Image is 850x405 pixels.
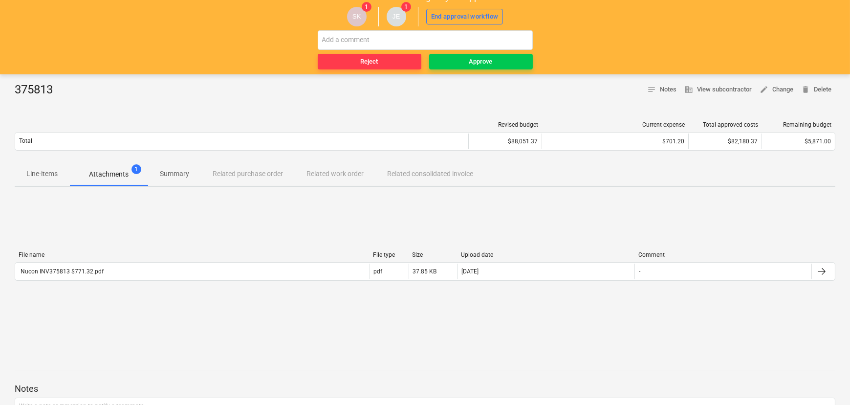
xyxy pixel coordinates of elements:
[680,82,756,97] button: View subcontractor
[766,121,831,128] div: Remaining budget
[373,251,405,258] div: File type
[688,134,762,149] div: $82,180.37
[638,251,808,258] div: Comment
[401,2,411,12] span: 1
[461,251,631,258] div: Upload date
[131,164,141,174] span: 1
[15,82,61,98] div: 375813
[318,54,421,69] button: Reject
[374,268,383,275] div: pdf
[801,85,810,94] span: delete
[647,84,676,95] span: Notes
[347,7,367,26] div: Sean Keane
[693,121,758,128] div: Total approved costs
[413,268,437,275] div: 37.85 KB
[462,268,479,275] div: [DATE]
[468,134,542,149] div: $88,051.37
[19,268,104,275] div: Nucon INV375813 $771.32.pdf
[362,2,371,12] span: 1
[413,251,454,258] div: Size
[26,169,58,179] p: Line-items
[647,85,656,94] span: notes
[392,13,400,20] span: JE
[89,169,129,180] p: Attachments
[426,9,503,24] button: End approval workflow
[431,11,499,22] div: End approval workflow
[473,121,538,128] div: Revised budget
[352,13,361,20] span: SK
[639,268,640,275] div: -
[19,251,366,258] div: File name
[387,7,406,26] div: Jason Escobar
[19,137,32,145] p: Total
[546,121,685,128] div: Current expense
[160,169,189,179] p: Summary
[361,56,378,67] div: Reject
[756,82,797,97] button: Change
[760,85,768,94] span: edit
[318,30,533,50] input: Add a comment
[15,383,835,395] p: Notes
[684,85,693,94] span: business
[429,54,533,69] button: Approve
[801,84,831,95] span: Delete
[643,82,680,97] button: Notes
[797,82,835,97] button: Delete
[684,84,752,95] span: View subcontractor
[805,138,831,145] span: $5,871.00
[469,56,493,67] div: Approve
[760,84,793,95] span: Change
[546,138,684,145] div: $701.20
